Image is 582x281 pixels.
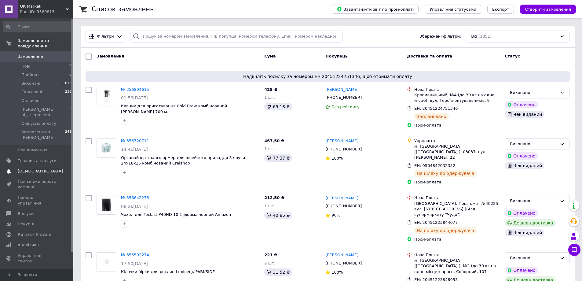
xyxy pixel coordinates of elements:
div: 40.85 ₴ [264,212,292,219]
span: Збережені фільтри: [419,34,461,39]
a: Фото товару [97,138,116,158]
span: 1 шт. [264,204,275,208]
a: [PERSON_NAME] [325,138,358,144]
button: Завантажити звіт по пром-оплаті [332,5,419,14]
span: Створити замовлення [525,7,571,12]
span: 17:50[DATE] [121,261,148,266]
span: 0 [69,98,71,103]
div: Виконано [510,141,557,147]
span: Панель управління [18,195,57,206]
div: Нова Пошта [414,252,500,258]
div: Виконано [510,255,557,261]
span: 0 [69,72,71,78]
h1: Список замовлень [92,6,154,13]
div: [PHONE_NUMBER] [324,202,363,210]
a: Органайзер трансформер для швейного приладдя 3 яруси 24х18х15 комбінований Crelando [121,155,245,166]
a: Фото товару [97,87,116,106]
input: Пошук [3,21,72,32]
div: м. [GEOGRAPHIC_DATA] ([GEOGRAPHIC_DATA].), №2 (до 30 кг на одне місце): просп. Соборний, 107 [414,258,500,275]
span: Надішліть посилку за номером ЕН 20451224751346, щоб отримати оплату [88,73,567,79]
span: Завантажити звіт по пром-оплаті [337,6,414,12]
span: (1851) [478,34,492,39]
a: № 356720711 [121,139,149,143]
div: Оплачено [505,209,538,217]
a: [PERSON_NAME] [325,195,358,201]
div: Пром-оплата [414,179,500,185]
span: Показники роботи компанії [18,179,57,190]
span: 241 [65,129,71,140]
div: Пром-оплата [414,123,500,128]
a: Кавник для приготування Cold Brew комбінований [PERSON_NAME] 700 мл [121,104,227,114]
div: [GEOGRAPHIC_DATA], Поштомат №40225: вул. [STREET_ADDRESS] (Біля супермаркету "Чудо") [414,201,500,218]
span: Каталог ProSale [18,232,51,237]
a: Створити замовлення [514,7,576,11]
span: Покупець [325,54,348,58]
div: На шляху до одержувача [414,170,477,177]
span: Cума [264,54,276,58]
span: 212,50 ₴ [264,195,284,200]
span: Повідомлення [18,147,47,153]
span: Нові [21,64,30,69]
span: Всі [471,34,477,39]
a: [PERSON_NAME] [325,87,358,93]
span: 100% [331,156,343,161]
div: м. [GEOGRAPHIC_DATA] ([GEOGRAPHIC_DATA].), 03037, вул. [PERSON_NAME], 22 [414,144,500,161]
div: На шляху до одержувача [414,227,477,234]
span: 0 [69,121,71,126]
div: [PHONE_NUMBER] [324,259,363,267]
span: 08:26[DATE] [121,204,148,209]
div: Оплачено [505,267,538,274]
span: Кілочки бірки для рослин і олівець PARKSIDE [121,269,215,274]
span: ЕН: 20451223844077 [414,220,458,225]
span: Експорт [492,7,509,12]
div: Укрпошта [414,138,500,144]
span: 100% [331,270,343,275]
span: 1 шт. [264,95,275,100]
span: Очікуємо оплату [21,121,56,126]
span: Оплачені [21,98,41,103]
span: Замовлення з [PERSON_NAME] [21,129,65,140]
button: Управління статусами [425,5,481,14]
div: Чек виданий [505,162,544,169]
img: Фото товару [100,87,113,106]
span: [PERSON_NAME] підтверджені [21,107,69,118]
button: Чат з покупцем [568,244,580,256]
img: Фото товару [100,139,113,157]
span: OK Market [20,4,66,9]
span: Покупці [18,221,34,227]
span: 0 [69,64,71,69]
span: Без рейтингу [331,105,360,109]
div: Пром-оплата [414,237,500,242]
div: Оплачено [505,152,538,160]
span: 0 [69,107,71,118]
a: Фото товару [97,195,116,215]
span: [DEMOGRAPHIC_DATA] [18,168,63,174]
div: Чек виданий [505,229,544,236]
a: № 356804615 [121,87,149,92]
span: 1 шт. [264,146,275,151]
a: [PERSON_NAME] [325,252,358,258]
input: Пошук за номером замовлення, ПІБ покупця, номером телефону, Email, номером накладної [130,31,343,43]
span: 467,50 ₴ [264,139,284,143]
div: Виконано [510,198,557,204]
span: Замовлення та повідомлення [18,38,73,49]
span: 1615 [63,81,71,86]
img: Фото товару [100,195,113,214]
div: 31.52 ₴ [264,268,292,276]
div: 65.18 ₴ [264,103,292,110]
div: Ваш ID: 3580813 [20,9,73,15]
span: Виконані [21,81,40,86]
div: Заплановано [414,113,449,120]
div: Дешева доставка [505,219,555,227]
span: Управління сайтом [18,253,57,264]
span: 01:53[DATE] [121,95,148,100]
div: Оплачено [505,101,538,108]
span: Фільтри [97,34,114,39]
span: Замовлення [97,54,124,58]
a: № 356642275 [121,195,149,200]
span: Скасовані [21,89,42,95]
span: Аналітика [18,242,39,248]
img: Фото товару [100,253,113,272]
a: Чохол для Teclast P40HD 10,1 дюйма чорний Amazon [121,212,231,217]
